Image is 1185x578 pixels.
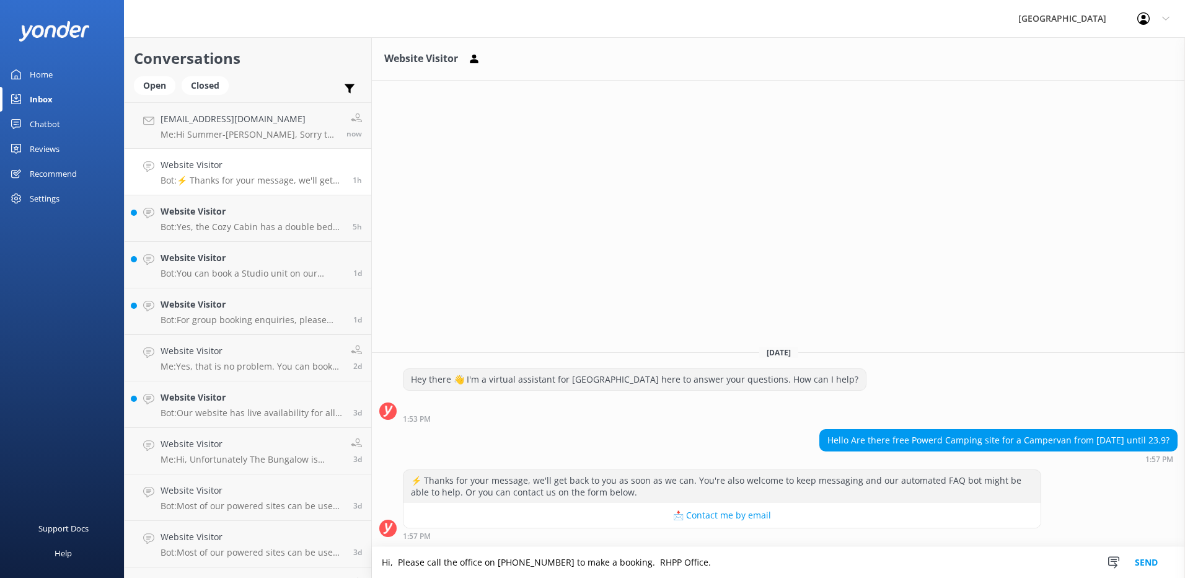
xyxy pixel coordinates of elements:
a: Website VisitorMe:Hi, Unfortunately The Bungalow is currently not available as we are doing some ... [125,428,371,474]
span: Sep 20 2025 01:57pm (UTC +12:00) Pacific/Auckland [353,175,362,185]
p: Bot: Most of our powered sites can be used for campervans, caravans, and tents. [161,500,344,512]
strong: 1:57 PM [403,533,431,540]
h3: Website Visitor [384,51,458,67]
span: Sep 17 2025 09:54am (UTC +12:00) Pacific/Auckland [353,407,362,418]
a: Website VisitorBot:Most of our powered sites can be used for campervans, caravans, and tents.3d [125,521,371,567]
p: Bot: Most of our powered sites can be used for campervans, caravans, and tents. [161,547,344,558]
p: Me: Yes, that is no problem. You can book them online or just give us a call. [161,361,341,372]
span: Sep 16 2025 11:35pm (UTC +12:00) Pacific/Auckland [353,500,362,511]
a: Open [134,78,182,92]
textarea: Hi, Please call the office on [PHONE_NUMBER] to make a booking. RHPP Office. [372,547,1185,578]
h4: Website Visitor [161,530,344,544]
strong: 1:57 PM [1145,456,1173,463]
a: [EMAIL_ADDRESS][DOMAIN_NAME]Me:Hi Summer-[PERSON_NAME], Sorry to hear you left the park early. Di... [125,102,371,149]
div: ⚡ Thanks for your message, we'll get back to you as soon as we can. You're also welcome to keep m... [403,470,1041,503]
a: Website VisitorMe:Yes, that is no problem. You can book them online or just give us a call.2d [125,335,371,381]
a: Website VisitorBot:Our website has live availability for all of our accommodation options. You ca... [125,381,371,428]
a: Closed [182,78,235,92]
div: Recommend [30,161,77,186]
div: Help [55,541,72,566]
p: Bot: Yes, the Cozy Cabin has a double bed and is suitable for up to 2 people. The Holiday Cabin a... [161,221,343,233]
p: Bot: ⚡ Thanks for your message, we'll get back to you as soon as we can. You're also welcome to k... [161,175,343,186]
div: Support Docs [38,516,89,541]
p: Bot: Our website has live availability for all of our accommodation options. You can check for ca... [161,407,344,419]
h4: Website Visitor [161,205,343,218]
a: Website VisitorBot:Most of our powered sites can be used for campervans, caravans, and tents.3d [125,474,371,521]
span: Sep 20 2025 10:16am (UTC +12:00) Pacific/Auckland [353,221,362,232]
span: Sep 20 2025 03:26pm (UTC +12:00) Pacific/Auckland [346,128,362,139]
span: Sep 18 2025 03:48pm (UTC +12:00) Pacific/Auckland [353,314,362,325]
div: Home [30,62,53,87]
div: Settings [30,186,59,211]
div: Sep 20 2025 01:57pm (UTC +12:00) Pacific/Auckland [819,455,1178,463]
a: Website VisitorBot:For group booking enquiries, please send an email to our Groups Co-Ordinator a... [125,288,371,335]
div: Sep 20 2025 01:57pm (UTC +12:00) Pacific/Auckland [403,531,1041,540]
p: Bot: For group booking enquiries, please send an email to our Groups Co-Ordinator at [EMAIL_ADDRE... [161,314,344,326]
h4: Website Visitor [161,158,343,172]
a: Website VisitorBot:You can book a Studio unit on our website: [URL][DOMAIN_NAME].1d [125,242,371,288]
div: Hey there 👋 I'm a virtual assistant for [GEOGRAPHIC_DATA] here to answer your questions. How can ... [403,369,866,390]
strong: 1:53 PM [403,416,431,423]
h4: Website Visitor [161,344,341,358]
div: Hello Are there free Powerd Camping site for a Campervan from [DATE] until 23.9? [820,430,1177,451]
button: 📩 Contact me by email [403,503,1041,528]
div: Reviews [30,136,59,161]
span: Sep 17 2025 05:31pm (UTC +12:00) Pacific/Auckland [353,361,362,371]
h4: Website Visitor [161,391,344,404]
a: Website VisitorBot:Yes, the Cozy Cabin has a double bed and is suitable for up to 2 people. The H... [125,195,371,242]
h4: Website Visitor [161,484,344,497]
span: Sep 17 2025 09:37am (UTC +12:00) Pacific/Auckland [353,454,362,465]
span: Sep 16 2025 11:33pm (UTC +12:00) Pacific/Auckland [353,547,362,558]
a: Website VisitorBot:⚡ Thanks for your message, we'll get back to you as soon as we can. You're als... [125,149,371,195]
div: Chatbot [30,112,60,136]
div: Sep 20 2025 01:53pm (UTC +12:00) Pacific/Auckland [403,414,866,423]
span: Sep 19 2025 08:45am (UTC +12:00) Pacific/Auckland [353,268,362,278]
h4: Website Visitor [161,251,344,265]
button: Send [1123,547,1170,578]
img: yonder-white-logo.png [19,21,90,42]
h2: Conversations [134,47,362,70]
span: [DATE] [759,347,798,358]
p: Me: Hi Summer-[PERSON_NAME], Sorry to hear you left the park early. Did you come to Reception and... [161,129,337,140]
h4: Website Visitor [161,298,344,311]
div: Open [134,76,175,95]
p: Bot: You can book a Studio unit on our website: [URL][DOMAIN_NAME]. [161,268,344,279]
div: Closed [182,76,229,95]
div: Inbox [30,87,53,112]
h4: Website Visitor [161,437,341,451]
h4: [EMAIL_ADDRESS][DOMAIN_NAME] [161,112,337,126]
p: Me: Hi, Unfortunately The Bungalow is currently not available as we are doing some maintenance on... [161,454,341,465]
